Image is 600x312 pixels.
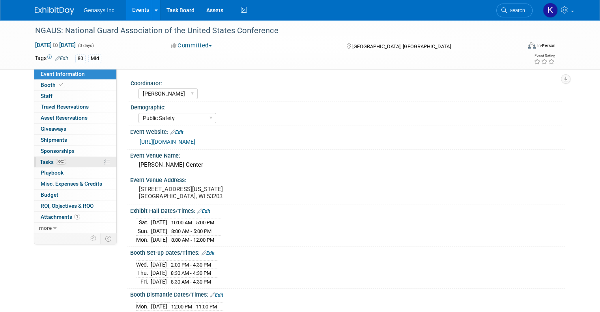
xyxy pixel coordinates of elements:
[35,41,76,49] span: [DATE] [DATE]
[136,159,559,171] div: [PERSON_NAME] Center
[34,80,116,90] a: Booth
[34,190,116,200] a: Budget
[75,55,86,63] div: 80
[32,24,511,38] div: NGAUS: National Guard Association of the United States Conference
[210,292,223,298] a: Edit
[131,101,562,111] div: Demographic:
[34,212,116,222] a: Attachments1
[41,103,89,110] span: Travel Reservations
[34,91,116,101] a: Staff
[130,247,565,257] div: Booth Set-up Dates/Times:
[151,218,167,227] td: [DATE]
[41,203,93,209] span: ROI, Objectives & ROO
[136,260,151,269] td: Wed.
[537,43,555,49] div: In-Person
[56,159,66,165] span: 33%
[55,56,68,61] a: Edit
[151,227,167,235] td: [DATE]
[136,227,151,235] td: Sun.
[151,302,167,311] td: [DATE]
[41,192,58,198] span: Budget
[34,135,116,145] a: Shipments
[170,130,183,135] a: Edit
[507,8,525,13] span: Search
[34,113,116,123] a: Asset Reservations
[171,279,211,285] span: 8:30 AM - 4:30 PM
[39,225,52,231] span: more
[151,269,167,278] td: [DATE]
[41,180,102,187] span: Misc. Expenses & Credits
[41,115,88,121] span: Asset Reservations
[136,269,151,278] td: Thu.
[534,54,555,58] div: Event Rating
[528,42,536,49] img: Format-Inperson.png
[52,42,59,48] span: to
[543,3,558,18] img: Kate Lawson
[59,83,63,87] i: Booth reservation complete
[130,150,565,160] div: Event Venue Name:
[84,7,114,13] span: Genasys Inc
[171,270,211,276] span: 8:30 AM - 4:30 PM
[130,289,565,299] div: Booth Dismantle Dates/Times:
[171,228,211,234] span: 8:00 AM - 5:00 PM
[171,220,214,226] span: 10:00 AM - 5:00 PM
[140,139,195,145] a: [URL][DOMAIN_NAME]
[130,205,565,215] div: Exhibit Hall Dates/Times:
[139,186,303,200] pre: [STREET_ADDRESS][US_STATE] [GEOGRAPHIC_DATA], WI 53203
[77,43,94,48] span: (3 days)
[87,233,101,244] td: Personalize Event Tab Strip
[101,233,117,244] td: Toggle Event Tabs
[34,146,116,156] a: Sponsorships
[151,260,167,269] td: [DATE]
[41,93,52,99] span: Staff
[40,159,66,165] span: Tasks
[34,179,116,189] a: Misc. Expenses & Credits
[41,71,85,77] span: Event Information
[34,124,116,134] a: Giveaways
[171,237,214,243] span: 8:00 AM - 12:00 PM
[151,235,167,244] td: [DATE]
[35,54,68,63] td: Tags
[34,157,116,167] a: Tasks33%
[41,214,80,220] span: Attachments
[88,55,101,63] div: Mid
[41,148,75,154] span: Sponsorships
[136,277,151,286] td: Fri.
[136,302,151,311] td: Mon.
[136,235,151,244] td: Mon.
[34,223,116,233] a: more
[34,201,116,211] a: ROI, Objectives & ROO
[496,4,533,17] a: Search
[168,41,215,50] button: Committed
[41,137,67,143] span: Shipments
[35,7,74,15] img: ExhibitDay
[171,304,217,310] span: 12:00 PM - 11:00 PM
[197,209,210,214] a: Edit
[41,126,66,132] span: Giveaways
[34,167,116,178] a: Playbook
[151,277,167,286] td: [DATE]
[34,69,116,79] a: Event Information
[130,174,565,184] div: Event Venue Address:
[202,250,215,256] a: Edit
[171,262,211,268] span: 2:00 PM - 4:30 PM
[479,41,555,53] div: Event Format
[352,43,451,49] span: [GEOGRAPHIC_DATA], [GEOGRAPHIC_DATA]
[136,218,151,227] td: Sat.
[34,101,116,112] a: Travel Reservations
[41,82,65,88] span: Booth
[41,169,64,176] span: Playbook
[74,214,80,220] span: 1
[130,126,565,136] div: Event Website:
[131,77,562,87] div: Coordinator:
